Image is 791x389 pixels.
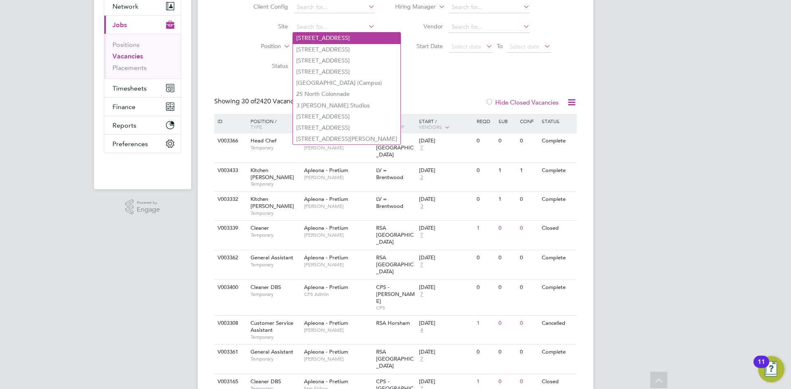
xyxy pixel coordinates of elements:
[250,261,300,268] span: Temporary
[250,123,262,130] span: Type
[419,291,424,298] span: 7
[293,122,400,133] li: [STREET_ADDRESS]
[518,316,539,331] div: 0
[758,362,765,373] div: 11
[496,163,518,178] div: 1
[214,97,304,106] div: Showing
[112,103,136,111] span: Finance
[452,43,481,50] span: Select date
[475,316,496,331] div: 1
[304,232,372,238] span: [PERSON_NAME]
[376,284,415,305] span: CPS - [PERSON_NAME]
[104,116,181,134] button: Reports
[419,284,473,291] div: [DATE]
[215,192,244,207] div: V003332
[496,114,518,128] div: Sub
[112,84,147,92] span: Timesheets
[241,3,288,10] label: Client Config
[215,221,244,236] div: V003339
[376,224,414,245] span: RSA [GEOGRAPHIC_DATA]
[376,348,414,369] span: RSA [GEOGRAPHIC_DATA]
[419,137,473,144] div: [DATE]
[540,221,576,236] div: Closed
[518,163,539,178] div: 1
[244,114,302,134] div: Position /
[293,66,400,77] li: [STREET_ADDRESS]
[304,254,348,261] span: Apleona - Pretium
[496,192,518,207] div: 1
[419,174,424,181] span: 2
[112,140,148,148] span: Preferences
[475,280,496,295] div: 0
[104,98,181,116] button: Finance
[241,23,288,30] label: Site
[395,42,443,50] label: Start Date
[376,319,410,326] span: RSA Horsham
[304,356,372,362] span: [PERSON_NAME]
[540,114,576,128] div: Status
[376,137,414,158] span: RSA [GEOGRAPHIC_DATA]
[518,192,539,207] div: 0
[388,3,436,11] label: Hiring Manager
[419,320,473,327] div: [DATE]
[419,123,442,130] span: Vendors
[758,356,784,382] button: Open Resource Center, 11 new notifications
[250,319,293,333] span: Customer Service Assistant
[376,196,403,210] span: LV = Brentwood
[376,167,403,181] span: LV = Brentwood
[304,203,372,210] span: [PERSON_NAME]
[250,378,281,385] span: Cleaner DBS
[540,250,576,266] div: Complete
[419,203,424,210] span: 3
[215,133,244,149] div: V003366
[137,206,160,213] span: Engage
[496,316,518,331] div: 0
[496,280,518,295] div: 0
[112,121,136,129] span: Reports
[250,334,300,340] span: Temporary
[215,163,244,178] div: V003433
[250,232,300,238] span: Temporary
[475,221,496,236] div: 1
[250,196,294,210] span: Kitchen [PERSON_NAME]
[112,41,140,49] a: Positions
[304,284,348,291] span: Apleona - Pretium
[304,327,372,333] span: [PERSON_NAME]
[250,181,300,187] span: Temporary
[419,167,473,174] div: [DATE]
[419,225,473,232] div: [DATE]
[304,291,372,298] span: CPS Admin
[215,114,244,128] div: ID
[250,356,300,362] span: Temporary
[419,327,424,334] span: 4
[241,97,256,105] span: 30 of
[475,163,496,178] div: 0
[475,345,496,360] div: 0
[304,224,348,231] span: Apleona - Pretium
[294,2,375,13] input: Search for...
[376,254,414,275] span: RSA [GEOGRAPHIC_DATA]
[419,196,473,203] div: [DATE]
[449,21,530,33] input: Search for...
[304,196,348,203] span: Apleona - Pretium
[496,221,518,236] div: 0
[112,21,127,29] span: Jobs
[475,133,496,149] div: 0
[449,2,530,13] input: Search for...
[104,135,181,153] button: Preferences
[540,280,576,295] div: Complete
[496,250,518,266] div: 0
[104,16,181,34] button: Jobs
[518,250,539,266] div: 0
[293,133,400,144] li: [STREET_ADDRESS][PERSON_NAME]
[304,174,372,181] span: [PERSON_NAME]
[241,62,288,70] label: Status
[518,280,539,295] div: 0
[419,349,473,356] div: [DATE]
[119,161,166,175] img: berryrecruitment-logo-retina.png
[250,167,294,181] span: Kitchen [PERSON_NAME]
[518,133,539,149] div: 0
[234,42,281,51] label: Position
[250,224,269,231] span: Cleaner
[540,192,576,207] div: Complete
